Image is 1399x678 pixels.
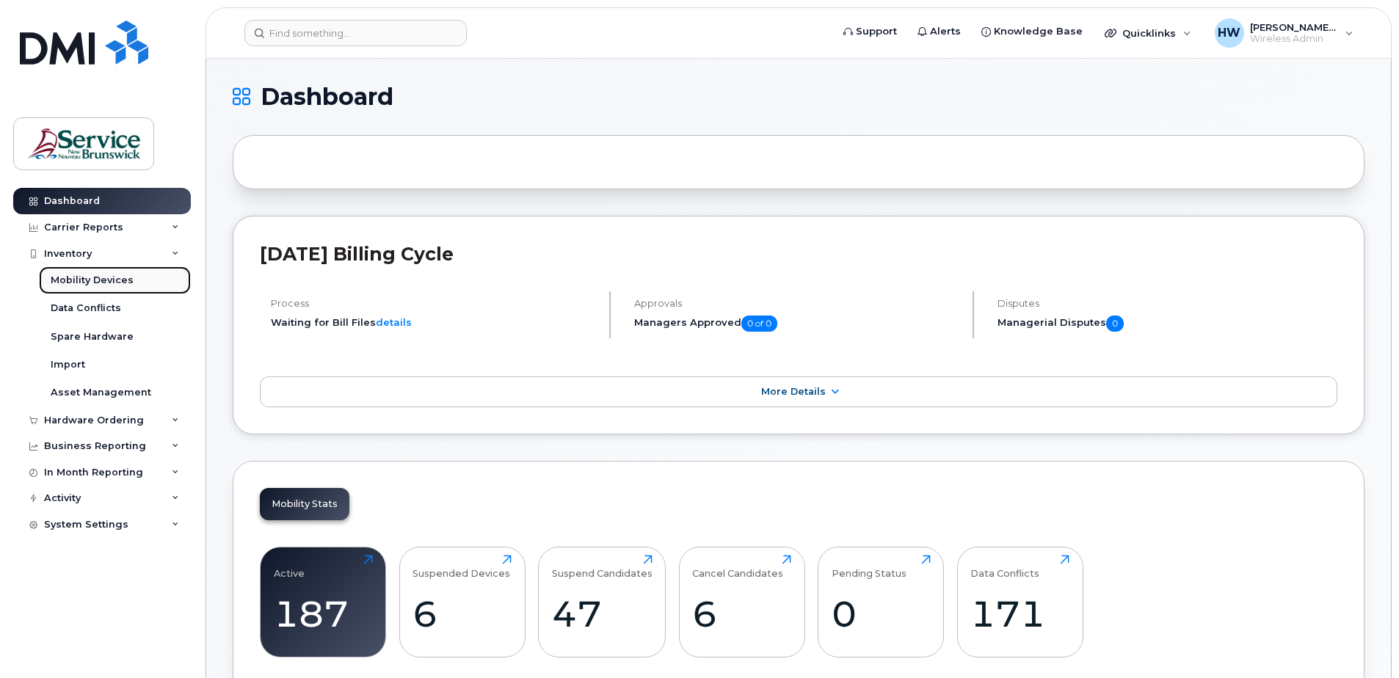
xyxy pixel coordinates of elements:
[271,298,597,309] h4: Process
[261,86,393,108] span: Dashboard
[634,298,960,309] h4: Approvals
[970,592,1069,635] div: 171
[998,298,1337,309] h4: Disputes
[1106,316,1124,332] span: 0
[741,316,777,332] span: 0 of 0
[274,592,373,635] div: 187
[692,555,783,579] div: Cancel Candidates
[274,555,373,649] a: Active187
[832,592,931,635] div: 0
[413,555,512,649] a: Suspended Devices6
[761,386,826,397] span: More Details
[274,555,305,579] div: Active
[260,243,1337,265] h2: [DATE] Billing Cycle
[832,555,906,579] div: Pending Status
[970,555,1039,579] div: Data Conflicts
[552,555,653,579] div: Suspend Candidates
[832,555,931,649] a: Pending Status0
[413,592,512,635] div: 6
[998,316,1337,332] h5: Managerial Disputes
[552,592,653,635] div: 47
[692,592,791,635] div: 6
[692,555,791,649] a: Cancel Candidates6
[552,555,653,649] a: Suspend Candidates47
[413,555,510,579] div: Suspended Devices
[271,316,597,329] li: Waiting for Bill Files
[634,316,960,332] h5: Managers Approved
[376,316,412,328] a: details
[970,555,1069,649] a: Data Conflicts171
